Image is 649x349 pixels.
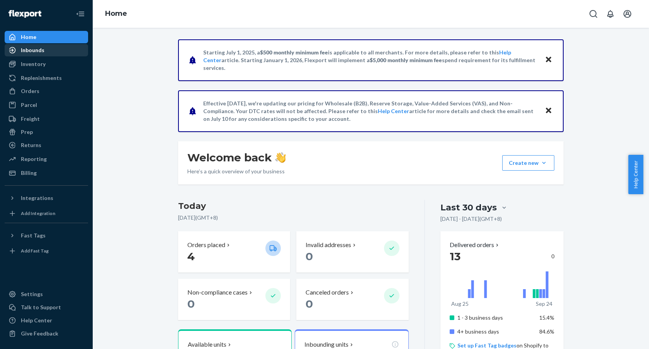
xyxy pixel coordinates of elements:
a: Add Fast Tag [5,245,88,257]
p: 4+ business days [457,328,533,335]
button: Close [544,54,554,66]
a: Prep [5,126,88,138]
p: Aug 25 [451,300,469,308]
h3: Today [178,200,409,212]
div: Add Integration [21,210,55,217]
img: hand-wave emoji [275,152,286,163]
div: Home [21,33,36,41]
ol: breadcrumbs [99,3,133,25]
button: Open account menu [620,6,635,22]
div: Billing [21,169,37,177]
button: Open Search Box [586,6,601,22]
div: Integrations [21,194,53,202]
div: Talk to Support [21,303,61,311]
div: Returns [21,141,41,149]
p: Orders placed [187,241,225,249]
div: Give Feedback [21,330,58,337]
a: Reporting [5,153,88,165]
div: Help Center [21,317,52,324]
button: Create new [502,155,554,171]
button: Close [544,105,554,117]
div: Add Fast Tag [21,247,49,254]
button: Invalid addresses 0 [296,231,408,273]
div: Parcel [21,101,37,109]
div: Freight [21,115,40,123]
p: 1 - 3 business days [457,314,533,322]
span: 84.6% [539,328,554,335]
a: Inbounds [5,44,88,56]
div: Inbounds [21,46,44,54]
a: Set up Fast Tag badges [457,342,516,349]
div: Last 30 days [440,202,497,213]
div: Replenishments [21,74,62,82]
span: 0 [306,297,313,310]
p: [DATE] - [DATE] ( GMT+8 ) [440,215,502,223]
button: Delivered orders [450,241,500,249]
span: $5,000 monthly minimum fee [370,57,442,63]
div: Prep [21,128,33,136]
button: Canceled orders 0 [296,279,408,320]
a: Settings [5,288,88,300]
span: 13 [450,250,460,263]
a: Home [5,31,88,43]
a: Freight [5,113,88,125]
p: Non-compliance cases [187,288,248,297]
a: Orders [5,85,88,97]
p: [DATE] ( GMT+8 ) [178,214,409,222]
div: Reporting [21,155,47,163]
a: Inventory [5,58,88,70]
p: Effective [DATE], we're updating our pricing for Wholesale (B2B), Reserve Storage, Value-Added Se... [203,100,537,123]
button: Open notifications [603,6,618,22]
div: Settings [21,290,43,298]
a: Help Center [378,108,409,114]
a: Billing [5,167,88,179]
span: 0 [306,250,313,263]
button: Orders placed 4 [178,231,290,273]
p: Here’s a quick overview of your business [187,168,286,175]
p: Inbounding units [304,340,348,349]
button: Help Center [628,155,643,194]
p: Starting July 1, 2025, a is applicable to all merchants. For more details, please refer to this a... [203,49,537,72]
button: Non-compliance cases 0 [178,279,290,320]
a: Parcel [5,99,88,111]
a: Replenishments [5,72,88,84]
span: 0 [187,297,195,310]
p: Canceled orders [306,288,349,297]
div: Orders [21,87,39,95]
button: Fast Tags [5,229,88,242]
span: $500 monthly minimum fee [260,49,328,56]
p: Sep 24 [536,300,552,308]
div: Inventory [21,60,46,68]
span: 4 [187,250,195,263]
p: Invalid addresses [306,241,351,249]
div: Fast Tags [21,232,46,239]
div: 0 [450,249,554,263]
p: Available units [188,340,226,349]
button: Close Navigation [73,6,88,22]
a: Talk to Support [5,301,88,313]
a: Add Integration [5,207,88,220]
button: Integrations [5,192,88,204]
a: Home [105,9,127,18]
span: 15.4% [539,314,554,321]
a: Help Center [5,314,88,327]
h1: Welcome back [187,151,286,164]
button: Give Feedback [5,327,88,340]
img: Flexport logo [8,10,41,18]
a: Returns [5,139,88,151]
